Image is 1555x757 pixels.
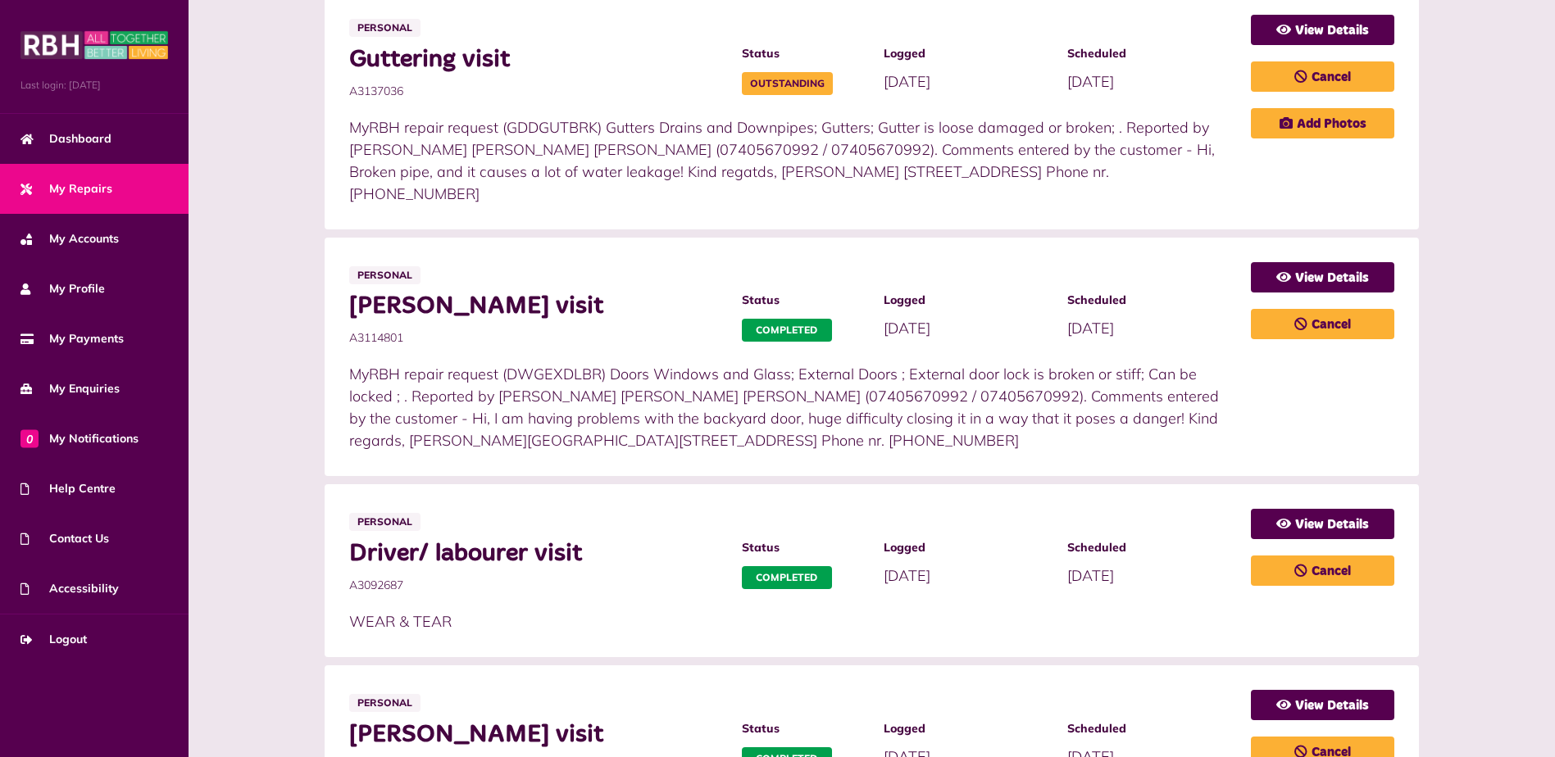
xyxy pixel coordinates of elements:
[349,694,421,712] span: Personal
[20,180,112,197] span: My Repairs
[349,19,421,37] span: Personal
[884,72,930,91] span: [DATE]
[20,29,168,61] img: MyRBH
[349,720,725,750] span: [PERSON_NAME] visit
[20,230,119,247] span: My Accounts
[884,539,1051,556] span: Logged
[1251,690,1394,720] a: View Details
[1067,292,1234,309] span: Scheduled
[742,539,867,556] span: Status
[1067,566,1114,585] span: [DATE]
[20,330,124,347] span: My Payments
[349,363,1235,451] p: MyRBH repair request (DWGEXDLBR) Doors Windows and Glass; External Doors ; External door lock is ...
[20,130,111,147] span: Dashboard
[884,720,1051,737] span: Logged
[349,45,725,75] span: Guttering visit
[349,329,725,347] span: A3114801
[20,480,116,497] span: Help Centre
[349,539,725,569] span: Driver/ labourer visit
[884,566,930,585] span: [DATE]
[20,530,109,547] span: Contact Us
[20,78,168,93] span: Last login: [DATE]
[349,292,725,321] span: [PERSON_NAME] visit
[20,430,139,447] span: My Notifications
[1067,45,1234,62] span: Scheduled
[20,380,120,397] span: My Enquiries
[349,266,421,284] span: Personal
[742,720,867,737] span: Status
[349,116,1235,205] p: MyRBH repair request (GDDGUTBRK) Gutters Drains and Downpipes; Gutters; Gutter is loose damaged o...
[349,513,421,531] span: Personal
[1067,319,1114,338] span: [DATE]
[742,292,867,309] span: Status
[20,280,105,297] span: My Profile
[349,610,1235,632] p: WEAR & TEAR
[1251,262,1394,292] a: View Details
[742,45,867,62] span: Status
[1251,309,1394,339] a: Cancel
[884,45,1051,62] span: Logged
[20,631,87,648] span: Logout
[349,577,725,594] span: A3092687
[742,319,832,342] span: Completed
[1251,61,1394,92] a: Cancel
[1251,108,1394,138] a: Add Photos
[1251,509,1394,539] a: View Details
[20,580,119,597] span: Accessibility
[884,319,930,338] span: [DATE]
[1067,720,1234,737] span: Scheduled
[742,566,832,589] span: Completed
[20,429,39,447] span: 0
[349,83,725,100] span: A3137036
[742,72,833,95] span: Outstanding
[1067,72,1114,91] span: [DATE]
[1251,15,1394,45] a: View Details
[884,292,1051,309] span: Logged
[1067,539,1234,556] span: Scheduled
[1251,555,1394,586] a: Cancel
